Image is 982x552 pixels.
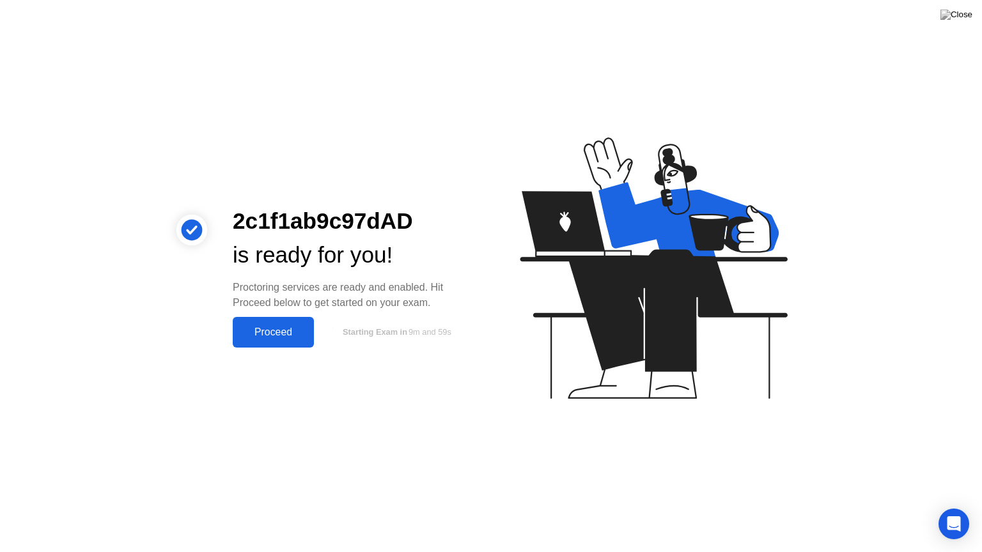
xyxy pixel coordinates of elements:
[320,320,471,344] button: Starting Exam in9m and 59s
[233,204,471,238] div: 2c1f1ab9c97dAD
[237,326,310,338] div: Proceed
[233,238,471,272] div: is ready for you!
[939,509,969,539] div: Open Intercom Messenger
[233,280,471,310] div: Proctoring services are ready and enabled. Hit Proceed below to get started on your exam.
[233,317,314,348] button: Proceed
[409,327,451,337] span: 9m and 59s
[940,10,972,20] img: Close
